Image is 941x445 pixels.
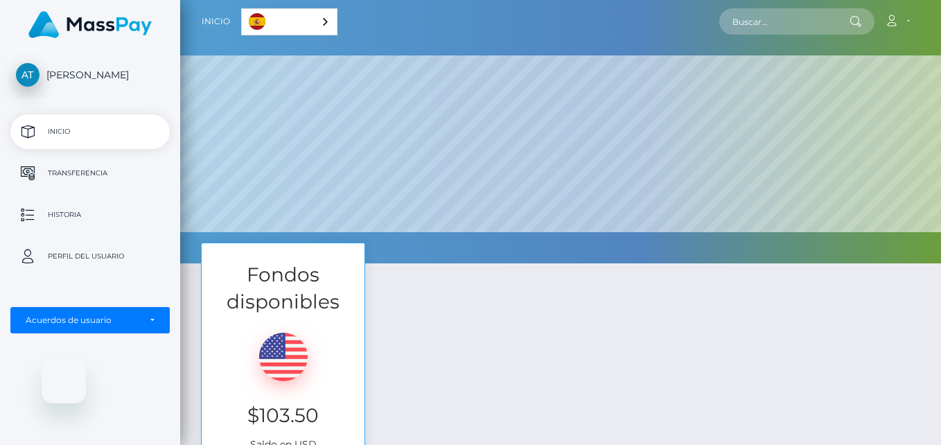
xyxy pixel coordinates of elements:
a: Español [242,9,337,35]
a: Perfil del usuario [10,239,170,274]
p: Perfil del usuario [16,246,164,267]
div: Acuerdos de usuario [26,315,139,326]
img: MassPay [28,11,152,38]
p: Historia [16,204,164,225]
a: Transferencia [10,156,170,191]
a: Inicio [202,7,230,36]
h3: $103.50 [212,402,354,429]
a: Inicio [10,114,170,149]
aside: Language selected: Español [241,8,337,35]
span: [PERSON_NAME] [10,69,170,81]
div: Language [241,8,337,35]
h3: Fondos disponibles [202,261,364,315]
button: Acuerdos de usuario [10,307,170,333]
a: Historia [10,198,170,232]
iframe: Botón para iniciar la ventana de mensajería [42,359,86,403]
p: Inicio [16,121,164,142]
p: Transferencia [16,163,164,184]
img: USD.png [259,333,308,381]
input: Buscar... [719,8,850,35]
